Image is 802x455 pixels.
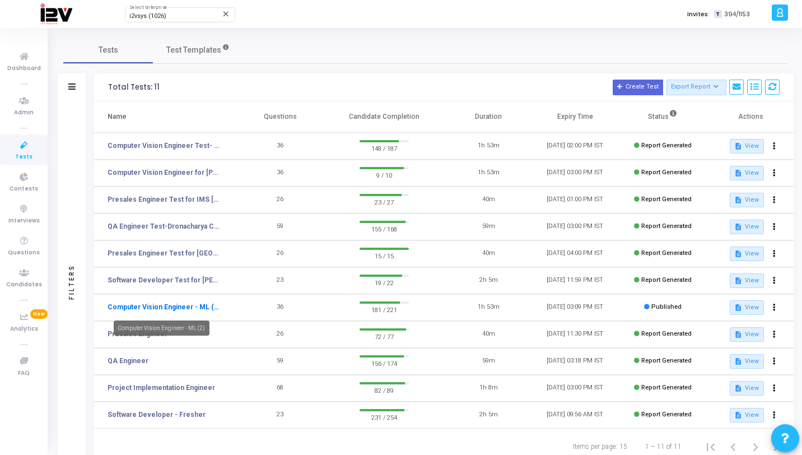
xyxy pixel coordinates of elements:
[40,3,72,25] img: logo
[734,250,742,258] mat-icon: description
[108,302,220,312] a: Computer Vision Engineer - ML (2)
[730,354,764,369] button: View
[237,348,324,375] td: 59
[734,196,742,204] mat-icon: description
[641,411,692,418] span: Report Generated
[108,248,220,258] a: Presales Engineer Test for [GEOGRAPHIC_DATA]
[531,240,618,267] td: [DATE] 04:00 PM IST
[641,384,692,391] span: Report Generated
[237,375,324,402] td: 68
[67,220,77,343] div: Filters
[323,101,445,133] th: Candidate Completion
[730,193,764,207] button: View
[237,267,324,294] td: 23
[360,277,409,288] span: 19 / 22
[707,101,794,133] th: Actions
[619,442,627,452] div: 15
[531,213,618,240] td: [DATE] 03:00 PM IST
[108,275,220,285] a: Software Developer Test for [PERSON_NAME]
[445,402,532,429] td: 2h 5m
[108,141,220,151] a: Computer Vision Engineer Test- [PERSON_NAME][GEOGRAPHIC_DATA]
[8,248,40,258] span: Questions
[7,64,41,73] span: Dashboard
[445,240,532,267] td: 40m
[166,44,221,56] span: Test Templates
[641,357,692,364] span: Report Generated
[687,10,710,19] label: Invites:
[445,267,532,294] td: 2h 5m
[734,411,742,419] mat-icon: description
[734,169,742,177] mat-icon: description
[222,10,231,18] mat-icon: Clear
[645,442,682,452] div: 1 – 11 of 11
[108,221,220,231] a: QA Engineer Test-Dronacharya College of Engineering 2026
[360,142,409,154] span: 148 / 187
[531,187,618,213] td: [DATE] 01:00 PM IST
[94,101,237,133] th: Name
[531,402,618,429] td: [DATE] 09:56 AM IST
[360,331,409,342] span: 72 / 77
[531,348,618,375] td: [DATE] 03:18 PM IST
[108,383,215,393] a: Project Implementation Engineer
[445,101,532,133] th: Duration
[445,160,532,187] td: 1h 53m
[114,321,209,336] div: Computer Vision Engineer - ML (2)
[445,348,532,375] td: 59m
[641,196,692,203] span: Report Generated
[360,384,409,396] span: 82 / 89
[360,357,409,369] span: 156 / 174
[641,330,692,337] span: Report Generated
[360,250,409,261] span: 15 / 15
[730,408,764,422] button: View
[108,168,220,178] a: Computer Vision Engineer for [PERSON_NAME]
[108,194,220,205] a: Presales Engineer Test for IMS [GEOGRAPHIC_DATA]
[734,223,742,231] mat-icon: description
[237,294,324,321] td: 36
[108,356,148,366] a: QA Engineer
[30,309,48,319] span: New
[237,402,324,429] td: 23
[445,213,532,240] td: 59m
[360,196,409,207] span: 23 / 27
[734,277,742,285] mat-icon: description
[360,169,409,180] span: 9 / 10
[531,375,618,402] td: [DATE] 03:00 PM IST
[531,101,618,133] th: Expiry Time
[734,357,742,365] mat-icon: description
[108,83,160,92] div: Total Tests: 11
[531,267,618,294] td: [DATE] 11:59 PM IST
[641,169,692,176] span: Report Generated
[730,327,764,342] button: View
[445,133,532,160] td: 1h 53m
[531,321,618,348] td: [DATE] 11:30 PM IST
[730,139,764,154] button: View
[237,101,324,133] th: Questions
[360,223,409,234] span: 155 / 168
[730,166,764,180] button: View
[641,142,692,149] span: Report Generated
[730,300,764,315] button: View
[730,273,764,288] button: View
[730,220,764,234] button: View
[734,331,742,338] mat-icon: description
[445,187,532,213] td: 40m
[445,375,532,402] td: 1h 8m
[734,384,742,392] mat-icon: description
[237,321,324,348] td: 26
[360,304,409,315] span: 181 / 221
[734,304,742,312] mat-icon: description
[6,280,42,290] span: Candidates
[613,80,663,95] button: Create Test
[18,369,30,378] span: FAQ
[651,303,682,310] span: Published
[237,187,324,213] td: 26
[237,133,324,160] td: 36
[237,160,324,187] td: 36
[237,240,324,267] td: 26
[641,249,692,257] span: Report Generated
[237,213,324,240] td: 59
[108,410,206,420] a: Software Developer - Fresher
[360,411,409,422] span: 231 / 254
[129,12,166,20] span: i2vsys (1026)
[445,321,532,348] td: 40m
